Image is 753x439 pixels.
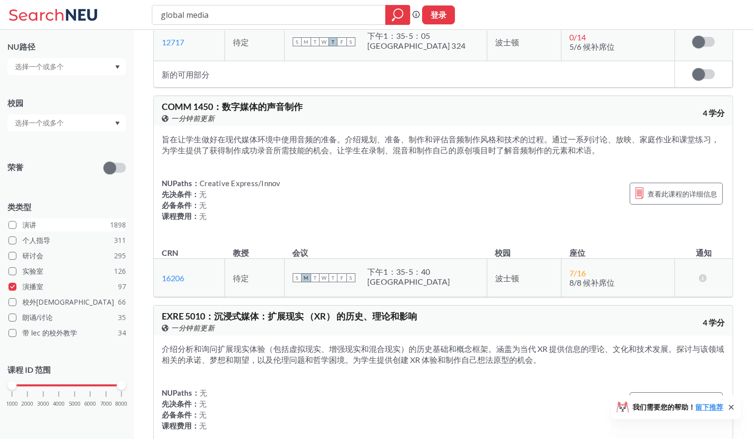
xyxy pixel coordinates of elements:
span: 34 [118,328,126,338]
span: 3000 [37,401,49,407]
td: 波士顿 [487,23,561,61]
p: 荣誉 [7,162,23,173]
span: F [337,273,346,282]
span: 一分钟前更新 [171,323,215,333]
span: T [328,273,337,282]
a: 留下推荐 [695,403,723,411]
div: 下拉箭头 [7,58,126,75]
span: 8/8 候补席位 [569,278,615,287]
span: 无 [199,410,207,419]
span: 6000 [84,401,96,407]
span: 无 [199,212,207,220]
span: 无 [199,421,207,430]
span: 无 [199,399,207,408]
font: 实验室 [22,266,43,276]
span: W [320,37,328,46]
font: 带 lec 的校外教学 [22,328,77,337]
div: 放大镜 [385,5,410,25]
span: 4000 [53,401,65,407]
font: 演讲 [22,220,36,229]
p: 课程 ID 范围 [7,364,126,376]
input: 选择一个或多个 [10,61,94,73]
span: M [302,37,311,46]
span: 5/6 候补席位 [569,42,615,51]
div: 校园 [7,98,126,109]
span: 7 / 16 [569,268,586,278]
input: 班级、教授、课程编号、“短语” [160,6,378,23]
span: 2000 [21,401,33,407]
span: Creative Express/Innov [200,179,281,188]
td: 新的可用部分 [154,61,674,88]
svg: 下拉箭头 [115,65,120,69]
font: 校外[DEMOGRAPHIC_DATA] [22,297,114,307]
th: 通知 [675,237,733,259]
div: [GEOGRAPHIC_DATA] 324 [367,41,465,51]
th: 教授 [225,237,285,259]
span: 一分钟前更新 [171,113,215,124]
span: 5000 [69,401,81,407]
span: 4 学分 [703,108,725,118]
span: 4 学分 [703,317,725,328]
span: 无 [199,201,207,210]
span: 311 [114,235,126,246]
a: 16206 [162,273,184,283]
div: NUPaths： 先决条件： 必备条件： 课程费用： [162,178,281,221]
button: 登录 [422,5,455,24]
div: 下拉箭头 [7,114,126,131]
span: 35 [118,312,126,323]
section: 旨在让学生做好在现代媒体环境中使用音频的准备。介绍规划、准备、制作和评估音频制作风格和技术的过程。通过一系列讨论、放映、家庭作业和课堂练习，为学生提供了获得制作成功录音所需技能的机会。让学生在录... [162,134,725,156]
span: 无 [200,388,207,397]
span: 我们需要您的帮助！ [633,404,723,411]
th: 座位 [561,237,674,259]
td: 待定 [225,259,285,297]
span: F [337,37,346,46]
th: 校园 [487,237,561,259]
svg: 放大镜 [392,8,404,22]
span: 0 / 14 [569,32,586,42]
span: 295 [114,250,126,261]
svg: 下拉箭头 [115,121,120,125]
span: 97 [118,281,126,292]
div: NUPaths： 先决条件： 必备条件： 课程费用： [162,387,207,431]
span: S [293,37,302,46]
input: 选择一个或多个 [10,117,94,129]
span: EXRE 5010：沉浸式媒体：扩展现实 （XR） 的历史、理论和影响 [162,311,417,322]
span: M [302,273,311,282]
span: 1000 [6,401,18,407]
span: 查看此课程的详细信息 [647,188,717,200]
a: 12717 [162,37,184,47]
td: 待定 [225,23,285,61]
div: 下午1：35-5：40 [367,267,450,277]
span: S [346,37,355,46]
span: 126 [114,266,126,277]
span: 66 [118,297,126,308]
span: COMM 1450：数字媒体的声音制作 [162,101,303,112]
span: S [293,273,302,282]
div: NU路径 [7,41,126,52]
span: T [328,37,337,46]
div: CRN [162,247,178,258]
span: 7000 [100,401,112,407]
div: 下午1：35-5：05 [367,31,465,41]
span: 无 [199,190,207,199]
th: 会议 [284,237,487,259]
section: 介绍分析和询问扩展现实体验（包括虚拟现实、增强现实和混合现实）的历史基础和概念框架。涵盖为当代 XR 提供信息的理论、文化和技术发展。探讨与该领域相关的承诺、梦想和期望，以及伦理问题和哲学困境。... [162,343,725,365]
span: S [346,273,355,282]
td: 波士顿 [487,259,561,297]
span: 类类型 [7,202,126,213]
font: 朗诵/讨论 [22,313,53,322]
span: T [311,37,320,46]
font: 个人指导 [22,235,50,245]
span: 1898 [110,219,126,230]
font: 演播室 [22,282,43,291]
span: T [311,273,320,282]
span: 8000 [115,401,127,407]
span: W [320,273,328,282]
font: 研讨会 [22,251,43,260]
div: [GEOGRAPHIC_DATA] [367,277,450,287]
